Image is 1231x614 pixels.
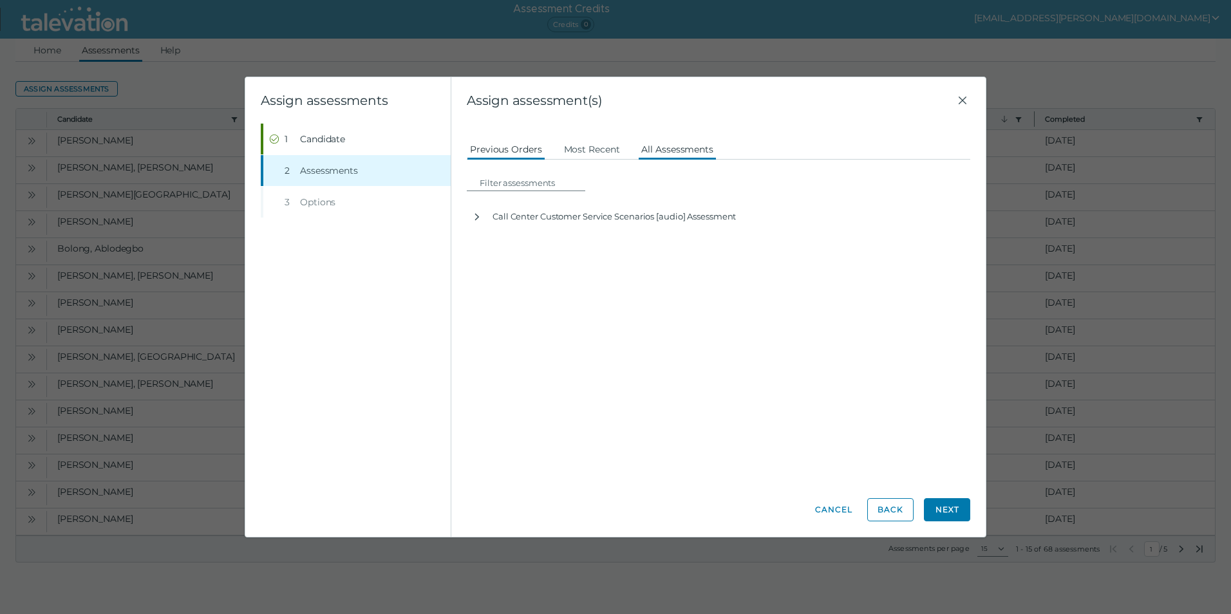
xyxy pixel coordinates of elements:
[867,498,914,521] button: Back
[263,155,451,186] button: 2Assessments
[475,175,585,191] input: Filter assessments
[300,164,358,177] span: Assessments
[300,133,345,145] span: Candidate
[467,137,545,160] button: Previous Orders
[261,124,451,218] nav: Wizard steps
[285,164,295,177] div: 2
[467,93,955,108] span: Assign assessment(s)
[261,93,388,108] clr-wizard-title: Assign assessments
[924,498,970,521] button: Next
[561,137,623,160] button: Most Recent
[811,498,857,521] button: Cancel
[263,124,451,154] button: Completed
[487,206,970,227] div: Call Center Customer Service Scenarios [audio] Assessment
[269,134,279,144] cds-icon: Completed
[638,137,717,160] button: All Assessments
[285,133,295,145] div: 1
[955,93,970,108] button: Close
